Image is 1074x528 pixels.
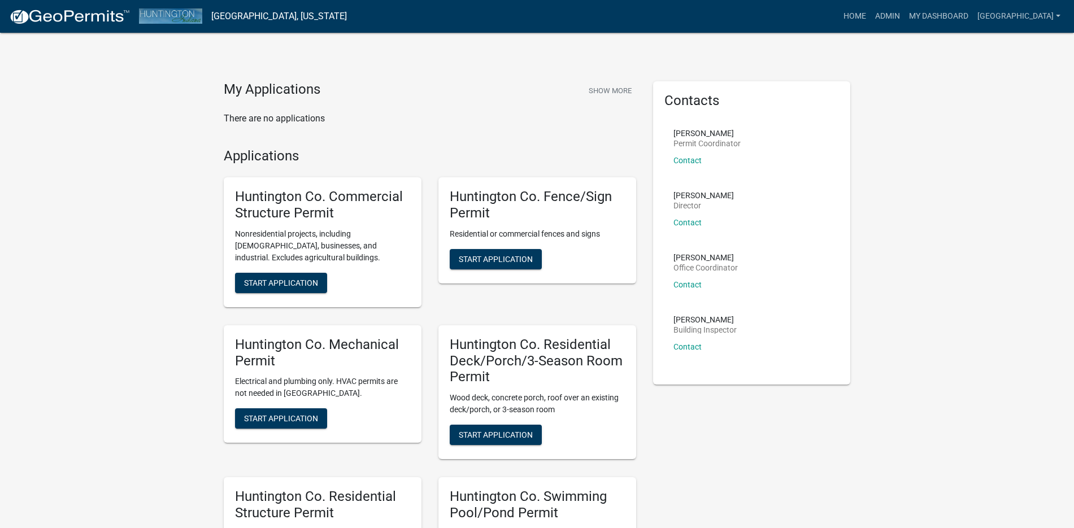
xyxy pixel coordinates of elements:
p: [PERSON_NAME] [673,254,738,261]
p: Permit Coordinator [673,139,741,147]
h5: Huntington Co. Mechanical Permit [235,337,410,369]
a: Contact [673,280,702,289]
h5: Huntington Co. Fence/Sign Permit [450,189,625,221]
a: Contact [673,218,702,227]
p: Electrical and plumbing only. HVAC permits are not needed in [GEOGRAPHIC_DATA]. [235,376,410,399]
button: Show More [584,81,636,100]
span: Start Application [244,278,318,287]
button: Start Application [450,425,542,445]
span: Start Application [459,254,533,263]
a: Admin [871,6,905,27]
p: Director [673,202,734,210]
img: Huntington County, Indiana [139,8,202,24]
button: Start Application [235,273,327,293]
h5: Contacts [664,93,840,109]
button: Start Application [235,408,327,429]
span: Start Application [244,414,318,423]
h4: My Applications [224,81,320,98]
p: [PERSON_NAME] [673,129,741,137]
a: [GEOGRAPHIC_DATA] [973,6,1065,27]
span: Start Application [459,430,533,439]
p: [PERSON_NAME] [673,191,734,199]
h4: Applications [224,148,636,164]
h5: Huntington Co. Residential Structure Permit [235,488,410,521]
a: Contact [673,342,702,351]
h5: Huntington Co. Commercial Structure Permit [235,189,410,221]
h5: Huntington Co. Swimming Pool/Pond Permit [450,488,625,521]
button: Start Application [450,249,542,269]
p: Nonresidential projects, including [DEMOGRAPHIC_DATA], businesses, and industrial. Excludes agric... [235,228,410,264]
p: Office Coordinator [673,264,738,272]
p: Residential or commercial fences and signs [450,228,625,240]
h5: Huntington Co. Residential Deck/Porch/3-Season Room Permit [450,337,625,385]
p: [PERSON_NAME] [673,316,737,324]
a: My Dashboard [905,6,973,27]
p: Wood deck, concrete porch, roof over an existing deck/porch, or 3-season room [450,392,625,416]
p: Building Inspector [673,326,737,334]
p: There are no applications [224,112,636,125]
a: Contact [673,156,702,165]
a: Home [839,6,871,27]
a: [GEOGRAPHIC_DATA], [US_STATE] [211,7,347,26]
